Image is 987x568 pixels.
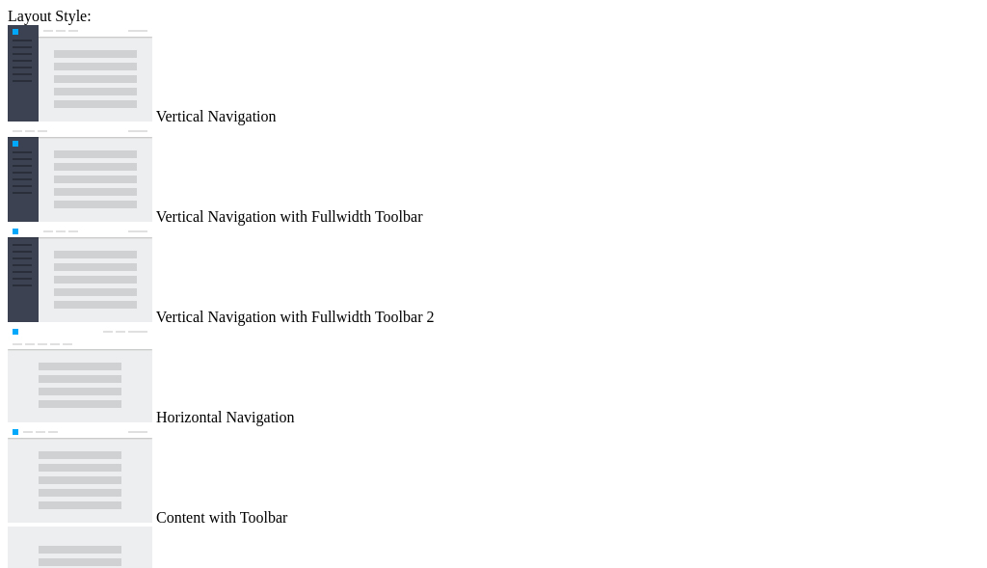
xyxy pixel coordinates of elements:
div: Layout Style: [8,8,979,25]
span: Vertical Navigation with Fullwidth Toolbar 2 [156,309,435,325]
span: Vertical Navigation [156,108,277,124]
md-radio-button: Vertical Navigation with Fullwidth Toolbar [8,125,979,226]
img: vertical-nav.jpg [8,25,152,122]
md-radio-button: Vertical Navigation with Fullwidth Toolbar 2 [8,226,979,326]
span: Horizontal Navigation [156,409,295,425]
img: vertical-nav-with-full-toolbar-2.jpg [8,226,152,322]
md-radio-button: Content with Toolbar [8,426,979,527]
img: horizontal-nav.jpg [8,326,152,422]
img: vertical-nav-with-full-toolbar.jpg [8,125,152,222]
span: Vertical Navigation with Fullwidth Toolbar [156,208,423,225]
img: content-with-toolbar.jpg [8,426,152,523]
md-radio-button: Vertical Navigation [8,25,979,125]
md-radio-button: Horizontal Navigation [8,326,979,426]
span: Content with Toolbar [156,509,287,526]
